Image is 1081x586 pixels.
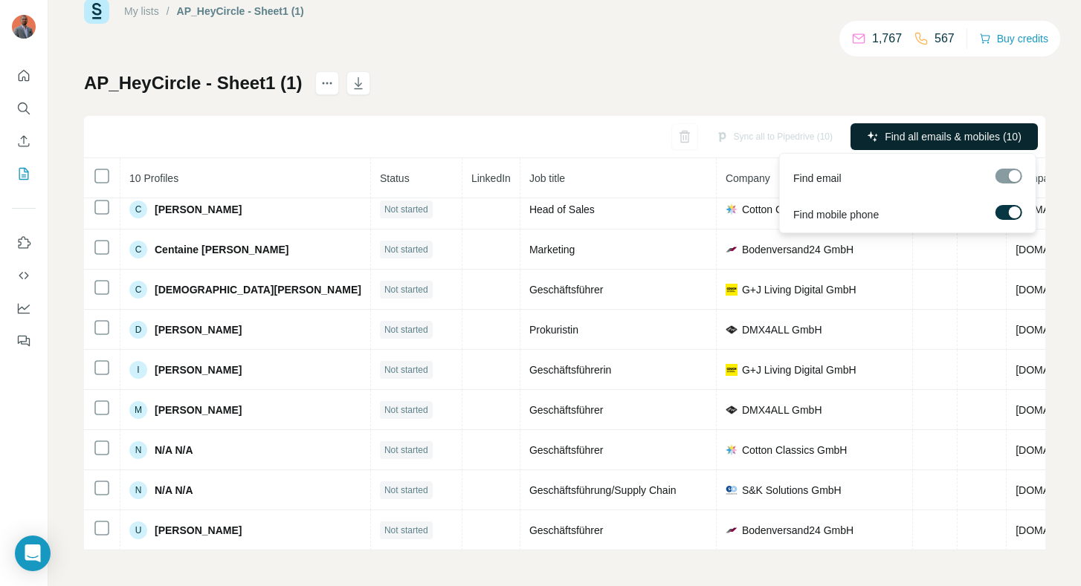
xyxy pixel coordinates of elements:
[384,484,428,497] span: Not started
[15,535,51,571] div: Open Intercom Messenger
[167,4,170,19] li: /
[12,229,36,256] button: Use Surfe on LinkedIn
[12,262,36,289] button: Use Surfe API
[384,443,428,457] span: Not started
[726,444,738,456] img: company-logo
[155,362,242,377] span: [PERSON_NAME]
[12,95,36,122] button: Search
[529,524,604,536] span: Geschäftsführer
[742,202,848,217] span: Cotton Classics GmbH
[12,15,36,39] img: Avatar
[742,322,822,337] span: DMX4ALL GmbH
[529,444,604,456] span: Geschäftsführer
[129,201,147,218] div: C
[384,203,428,216] span: Not started
[129,521,147,539] div: U
[529,324,578,336] span: Prokuristin
[742,242,853,257] span: Bodenversand24 GmbH
[872,30,902,48] p: 1,767
[726,524,738,536] img: company-logo
[129,481,147,499] div: N
[726,244,738,255] img: company-logo
[529,284,604,296] span: Geschäftsführer
[384,524,428,537] span: Not started
[742,362,856,377] span: G+J Living Digital GmbH
[12,160,36,187] button: My lists
[793,171,842,186] span: Find email
[935,30,955,48] p: 567
[384,363,428,377] span: Not started
[129,361,147,379] div: I
[177,4,304,19] div: AP_HeyCircle - Sheet1 (1)
[129,241,147,258] div: C
[529,484,677,496] span: Geschäftsführung/Supply Chain
[315,71,339,95] button: actions
[726,284,738,296] img: company-logo
[12,295,36,322] button: Dashboard
[529,404,604,416] span: Geschäftsführer
[129,441,147,459] div: N
[979,28,1048,49] button: Buy credits
[155,403,242,417] span: [PERSON_NAME]
[529,244,575,255] span: Marketing
[384,283,428,296] span: Not started
[726,364,738,376] img: company-logo
[155,322,242,337] span: [PERSON_NAME]
[742,403,822,417] span: DMX4ALL GmbH
[529,204,595,215] span: Head of Sales
[726,404,738,416] img: company-logo
[155,443,193,458] span: N/A N/A
[742,523,853,538] span: Bodenversand24 GmbH
[384,403,428,417] span: Not started
[155,282,361,297] span: [DEMOGRAPHIC_DATA][PERSON_NAME]
[380,172,410,184] span: Status
[793,207,879,222] span: Find mobile phone
[129,281,147,299] div: C
[124,5,159,17] a: My lists
[155,523,242,538] span: [PERSON_NAME]
[129,172,178,184] span: 10 Profiles
[155,483,193,498] span: N/A N/A
[84,71,302,95] h1: AP_HeyCircle - Sheet1 (1)
[129,401,147,419] div: M
[885,129,1022,144] span: Find all emails & mobiles (10)
[12,62,36,89] button: Quick start
[12,128,36,154] button: Enrich CSV
[529,364,612,376] span: Geschäftsführerin
[726,204,738,215] img: company-logo
[726,484,738,496] img: company-logo
[529,172,565,184] span: Job title
[851,123,1038,150] button: Find all emails & mobiles (10)
[726,172,770,184] span: Company
[155,202,242,217] span: [PERSON_NAME]
[129,321,147,339] div: D
[742,282,856,297] span: G+J Living Digital GmbH
[742,483,842,498] span: S&K Solutions GmbH
[726,324,738,336] img: company-logo
[384,243,428,256] span: Not started
[384,323,428,336] span: Not started
[742,443,848,458] span: Cotton Classics GmbH
[471,172,511,184] span: LinkedIn
[155,242,288,257] span: Centaine [PERSON_NAME]
[12,328,36,354] button: Feedback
